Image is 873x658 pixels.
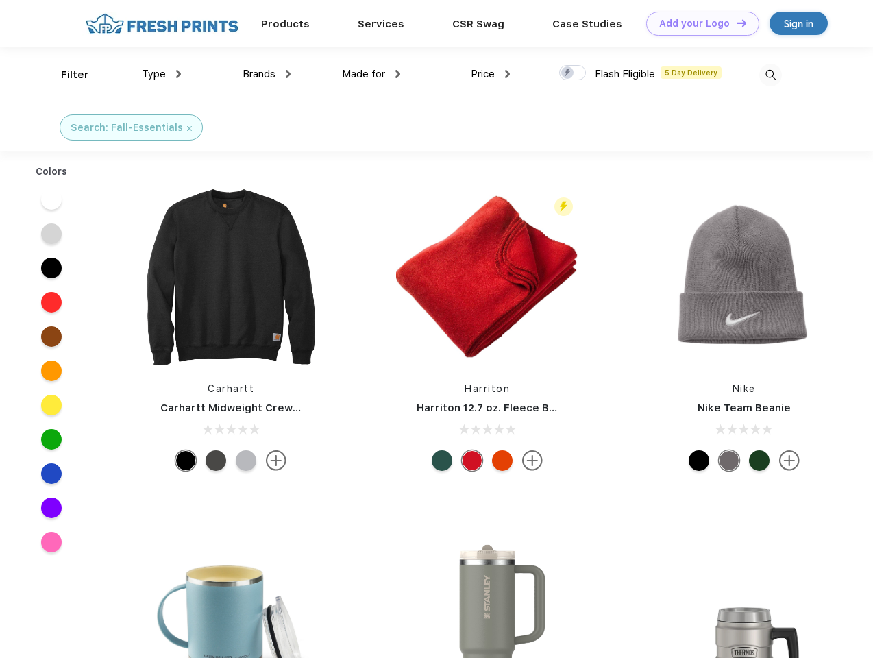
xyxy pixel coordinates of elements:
div: Sign in [784,16,813,32]
div: Medium Grey [719,450,739,471]
span: 5 Day Delivery [661,66,722,79]
img: dropdown.png [395,70,400,78]
div: Hunter [432,450,452,471]
img: func=resize&h=266 [140,186,322,368]
img: func=resize&h=266 [396,186,578,368]
img: desktop_search.svg [759,64,782,86]
a: Nike [733,383,756,394]
div: Orange [492,450,513,471]
img: dropdown.png [505,70,510,78]
span: Made for [342,68,385,80]
span: Type [142,68,166,80]
a: Harriton 12.7 oz. Fleece Blanket [417,402,582,414]
a: Products [261,18,310,30]
span: Brands [243,68,275,80]
div: Red [462,450,482,471]
img: more.svg [779,450,800,471]
img: func=resize&h=266 [653,186,835,368]
div: Black [689,450,709,471]
img: dropdown.png [176,70,181,78]
a: Harriton [465,383,510,394]
div: Colors [25,164,78,179]
img: filter_cancel.svg [187,126,192,131]
span: Price [471,68,495,80]
a: Carhartt [208,383,254,394]
img: flash_active_toggle.svg [554,197,573,216]
div: Gorge Green [749,450,770,471]
img: DT [737,19,746,27]
div: Carbon Heather [206,450,226,471]
div: Black [175,450,196,471]
div: Heather Grey [236,450,256,471]
img: more.svg [266,450,286,471]
span: Flash Eligible [595,68,655,80]
img: more.svg [522,450,543,471]
a: Carhartt Midweight Crewneck Sweatshirt [160,402,378,414]
div: Search: Fall-Essentials [71,121,183,135]
a: Nike Team Beanie [698,402,791,414]
img: fo%20logo%202.webp [82,12,243,36]
div: Filter [61,67,89,83]
img: dropdown.png [286,70,291,78]
a: Sign in [770,12,828,35]
div: Add your Logo [659,18,730,29]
